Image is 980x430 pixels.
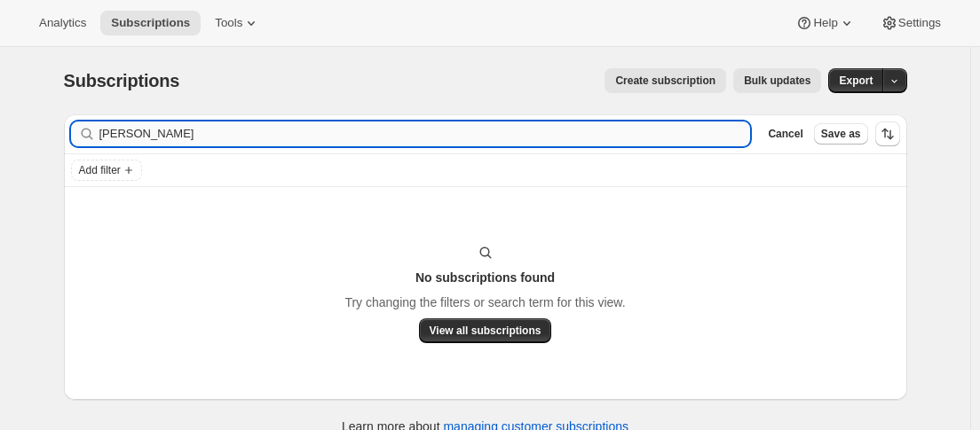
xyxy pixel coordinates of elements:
[898,16,941,30] span: Settings
[39,16,86,30] span: Analytics
[79,163,121,177] span: Add filter
[99,121,751,146] input: Filter subscribers
[71,160,142,181] button: Add filter
[768,127,802,141] span: Cancel
[100,11,201,35] button: Subscriptions
[744,74,810,88] span: Bulk updates
[430,324,541,338] span: View all subscriptions
[870,11,952,35] button: Settings
[785,11,865,35] button: Help
[839,74,873,88] span: Export
[64,71,180,90] span: Subscriptions
[821,127,861,141] span: Save as
[733,68,821,93] button: Bulk updates
[28,11,97,35] button: Analytics
[615,74,715,88] span: Create subscription
[761,123,810,145] button: Cancel
[111,16,190,30] span: Subscriptions
[415,269,555,286] h3: No subscriptions found
[814,123,868,145] button: Save as
[813,16,837,30] span: Help
[875,121,900,146] button: Sort the results
[215,16,242,30] span: Tools
[605,68,726,93] button: Create subscription
[344,293,625,311] p: Try changing the filters or search term for this view.
[419,318,552,343] button: View all subscriptions
[828,68,883,93] button: Export
[204,11,271,35] button: Tools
